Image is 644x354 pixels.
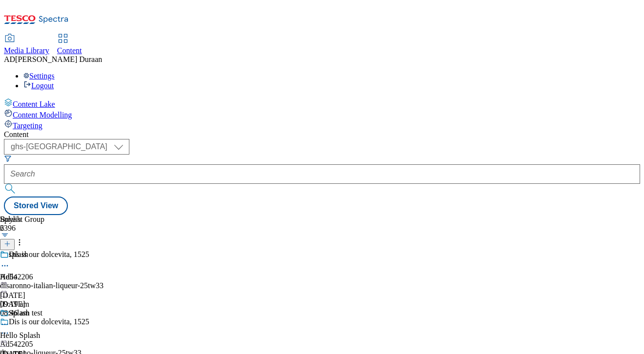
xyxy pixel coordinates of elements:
a: Targeting [4,119,640,130]
svg: Search Filters [4,155,12,162]
div: Content [4,130,640,139]
a: Content Lake [4,98,640,109]
span: [PERSON_NAME] Duraan [15,55,102,63]
span: AD [4,55,15,63]
div: Dis is our dolcevita, 1525 [9,317,89,326]
a: Content Modelling [4,109,640,119]
span: Content [57,46,82,55]
a: Media Library [4,35,49,55]
input: Search [4,164,640,184]
span: Content Modelling [13,111,72,119]
button: Stored View [4,197,68,215]
a: Logout [23,81,54,90]
span: Media Library [4,46,49,55]
span: Targeting [13,121,42,130]
a: Content [57,35,82,55]
div: Splash test [9,309,42,317]
div: splash [9,250,28,259]
span: Content Lake [13,100,55,108]
a: Settings [23,72,55,80]
div: Dis is our dolcevita, 1525 [9,250,89,259]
